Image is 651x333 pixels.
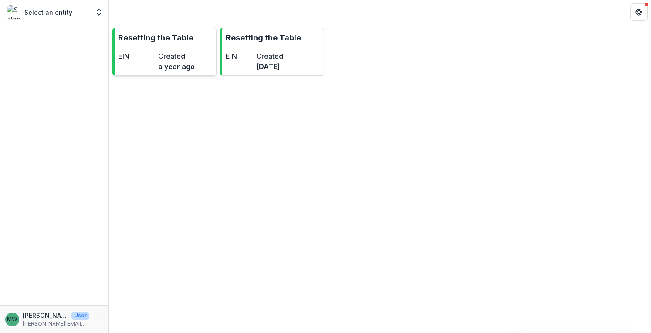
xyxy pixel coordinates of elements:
[158,61,195,72] dd: a year ago
[118,32,193,44] p: Resetting the Table
[118,51,155,61] dt: EIN
[7,5,21,19] img: Select an entity
[256,61,283,72] dd: [DATE]
[23,311,68,320] p: [PERSON_NAME]
[226,32,301,44] p: Resetting the Table
[71,312,89,320] p: User
[24,8,72,17] p: Select an entity
[112,28,217,76] a: Resetting the TableEINCreateda year ago
[226,51,253,61] dt: EIN
[220,28,324,76] a: Resetting the TableEINCreated[DATE]
[630,3,648,21] button: Get Help
[158,51,195,61] dt: Created
[93,314,103,325] button: More
[23,320,89,328] p: [PERSON_NAME][EMAIL_ADDRESS][DOMAIN_NAME]
[93,3,105,21] button: Open entity switcher
[256,51,283,61] dt: Created
[7,316,17,322] div: Melissa Weintraub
